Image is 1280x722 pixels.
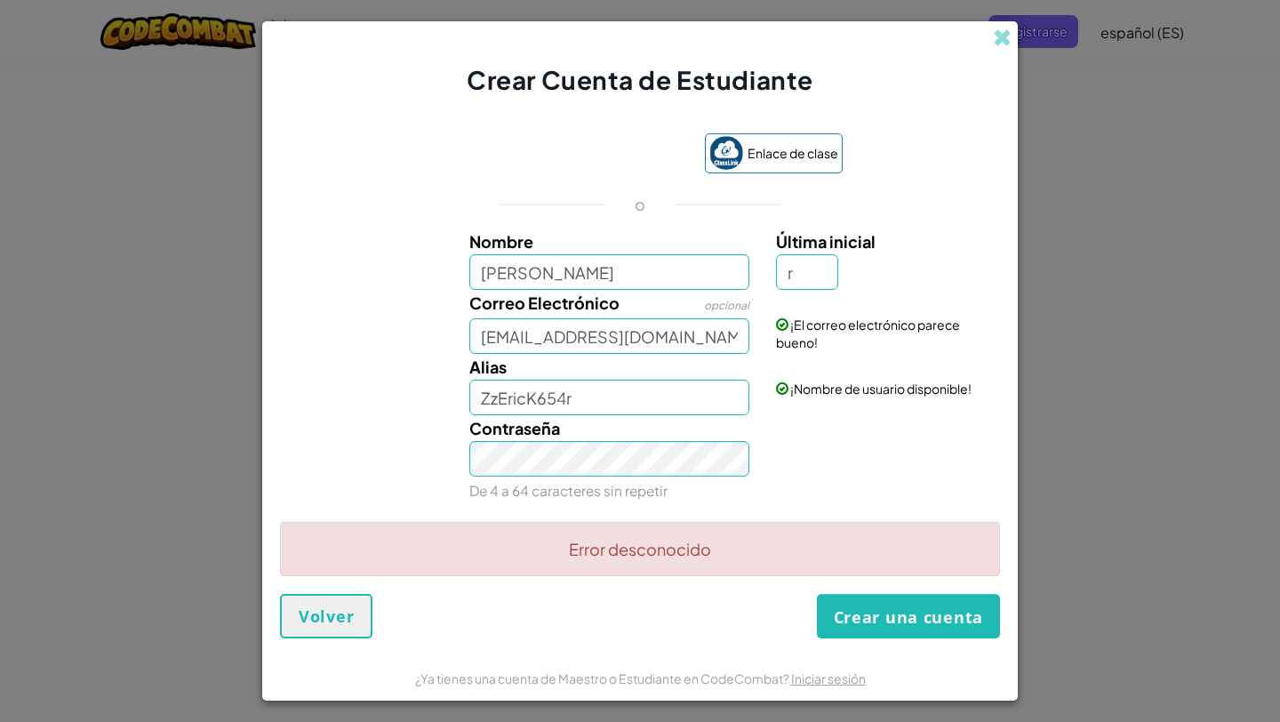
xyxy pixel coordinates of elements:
font: Contraseña [469,418,560,438]
font: ¡El correo electrónico parece bueno! [776,317,960,350]
font: ¿Ya tienes una cuenta de Maestro o Estudiante en CodeCombat? [415,670,789,686]
font: Nombre [469,231,533,252]
font: Error desconocido [569,539,711,559]
font: De 4 a 64 caracteres sin repetir [469,482,668,499]
font: Crear una cuenta [834,607,983,629]
font: Enlace de clase [748,145,838,161]
font: Volver [299,606,354,627]
font: ¡Nombre de usuario disponible! [790,381,972,397]
button: Crear una cuenta [817,594,1000,638]
a: Iniciar sesión [791,670,866,686]
img: classlink-logo-small.png [709,136,743,170]
font: Crear Cuenta de Estudiante [467,64,813,95]
font: Última inicial [776,231,876,252]
font: Alias [469,357,507,377]
font: o [635,194,645,214]
font: opcional [704,299,749,312]
font: Correo Electrónico [469,293,620,313]
button: Volver [280,594,372,638]
iframe: Botón de acceso con Google [429,135,696,174]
